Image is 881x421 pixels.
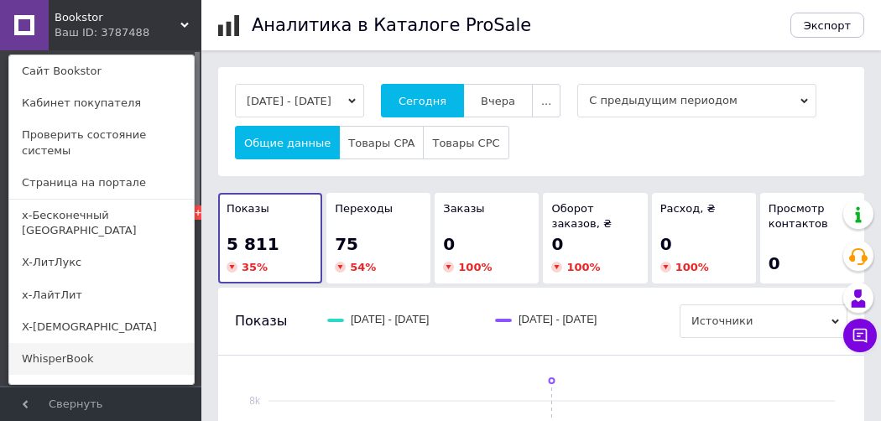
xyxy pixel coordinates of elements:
[423,126,508,159] button: Товары CPC
[348,137,414,149] span: Товары CPA
[235,84,364,117] button: [DATE] - [DATE]
[249,395,261,407] text: 8k
[769,202,828,230] span: Просмотр контактов
[55,10,180,25] span: Bookstor
[577,84,816,117] span: С предыдущим периодом
[242,261,268,273] span: 35 %
[227,234,279,254] span: 5 811
[551,234,563,254] span: 0
[9,279,194,311] a: x-ЛайтЛит
[381,84,464,117] button: Сегодня
[566,261,600,273] span: 100 %
[432,137,499,149] span: Товары CPC
[481,95,515,107] span: Вчера
[9,200,194,247] a: x-Бесконечный [GEOGRAPHIC_DATA]
[9,87,194,119] a: Кабинет покупателя
[350,261,376,273] span: 54 %
[244,137,331,149] span: Общие данные
[252,15,531,35] h1: Аналитика в Каталоге ProSale
[532,84,560,117] button: ...
[541,95,551,107] span: ...
[804,19,851,32] span: Экспорт
[9,55,194,87] a: Сайт Bookstor
[399,95,446,107] span: Сегодня
[335,234,358,254] span: 75
[463,84,533,117] button: Вчера
[9,167,194,199] a: Страница на портале
[660,234,672,254] span: 0
[458,261,492,273] span: 100 %
[769,253,780,273] span: 0
[9,375,194,407] a: X-Твоя-Покупка
[235,126,340,159] button: Общие данные
[675,261,709,273] span: 100 %
[339,126,424,159] button: Товары CPA
[9,311,194,343] a: X-[DEMOGRAPHIC_DATA]
[235,312,287,330] span: Показы
[9,119,194,166] a: Проверить состояние системы
[9,247,194,278] a: X-ЛитЛукс
[790,13,864,38] button: Экспорт
[227,202,269,215] span: Показы
[9,343,194,375] a: WhisperBook
[660,202,716,215] span: Расход, ₴
[335,202,393,215] span: Переходы
[443,234,455,254] span: 0
[55,25,125,40] div: Ваш ID: 3787488
[843,319,877,352] button: Чат с покупателем
[443,202,484,215] span: Заказы
[680,304,847,338] span: Источники
[551,202,612,230] span: Оборот заказов, ₴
